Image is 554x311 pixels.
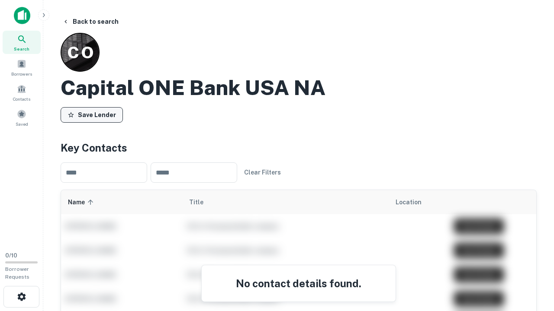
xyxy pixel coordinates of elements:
span: Contacts [13,95,30,102]
h2: Capital ONE Bank USA NA [61,75,325,100]
span: Search [14,45,29,52]
a: Saved [3,106,41,129]
a: Contacts [3,81,41,104]
span: Borrower Requests [5,266,29,280]
h4: Key Contacts [61,140,537,155]
span: Saved [16,121,28,127]
button: Save Lender [61,107,123,123]
span: 0 / 10 [5,252,17,259]
img: capitalize-icon.png [14,7,30,24]
button: Clear Filters [241,165,284,180]
button: Back to search [59,14,122,29]
span: Borrowers [11,70,32,77]
h4: No contact details found. [212,276,385,291]
a: Search [3,31,41,54]
a: Borrowers [3,56,41,79]
iframe: Chat Widget [511,214,554,256]
p: C O [67,40,93,65]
